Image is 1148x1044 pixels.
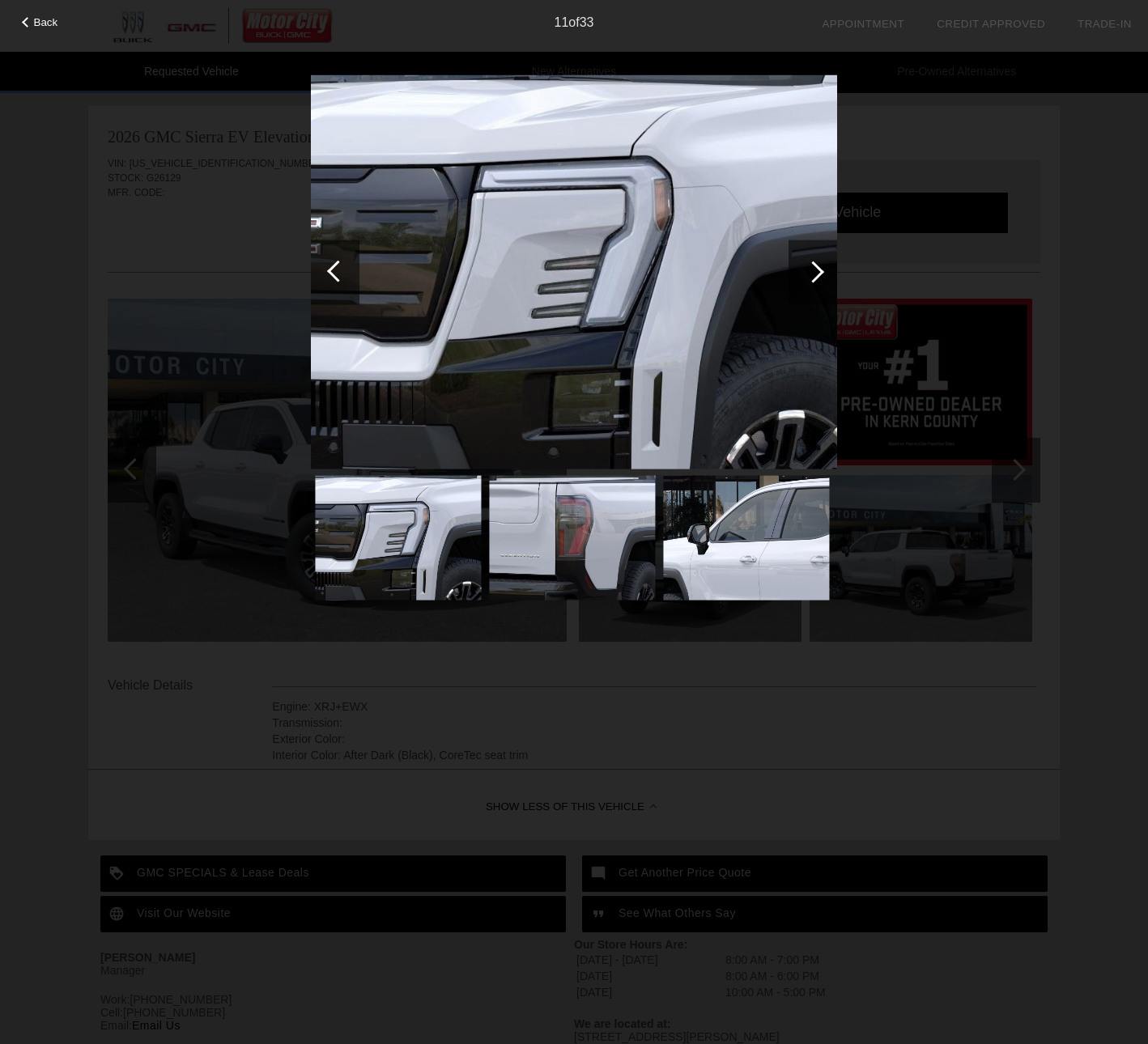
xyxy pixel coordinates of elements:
img: c9a3584ec4fda2966fbaf06c4ea1931cx.jpg [663,476,829,601]
span: 33 [580,15,594,29]
span: Back [34,16,58,28]
span: 11 [555,15,569,29]
img: b4a9b9decd9492f4f970ec1bd9da9496x.jpg [311,74,837,469]
a: Credit Approved [937,18,1045,30]
a: Trade-In [1078,18,1132,30]
img: b4a9b9decd9492f4f970ec1bd9da9496x.jpg [315,476,481,601]
a: Appointment [822,18,904,30]
img: 0cb028847d4fab3756a6e338a05dae32x.jpg [489,476,655,601]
